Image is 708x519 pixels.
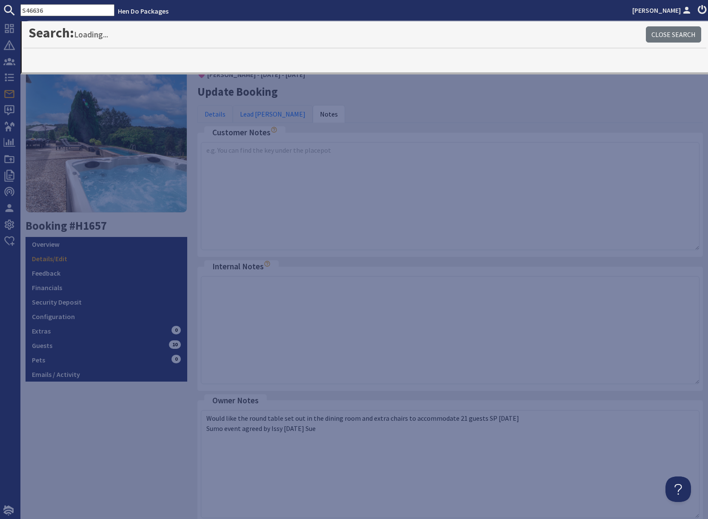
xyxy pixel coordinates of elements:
[26,309,187,324] a: Configuration
[204,260,279,273] legend: Internal Notes
[665,476,691,502] iframe: Toggle Customer Support
[26,367,187,382] a: Emails / Activity
[74,29,108,40] small: Loading...
[197,105,233,123] a: Details
[197,70,256,79] a: 💗 [PERSON_NAME]
[26,295,187,309] a: Security Deposit
[271,126,277,133] i: Show hints
[313,105,345,123] a: Notes
[201,410,699,518] textarea: Would like the round table set out in the dining room and extra chairs to accommodate 21 guests S...
[3,505,14,516] img: staytech_i_w-64f4e8e9ee0a9c174fd5317b4b171b261742d2d393467e5bdba4413f4f884c10.svg
[26,338,187,353] a: Guests10
[233,105,313,123] a: Lead [PERSON_NAME]
[26,251,187,266] a: Details/Edit
[204,126,285,139] legend: Customer Notes
[632,5,693,15] a: [PERSON_NAME]
[197,85,703,99] h2: Update Booking
[204,394,267,407] legend: Owner Notes
[26,219,187,233] h2: Booking #H1657
[261,70,305,79] a: [DATE] - [DATE]
[264,260,271,267] i: Show hints
[26,51,187,213] img: 💗 KENNARD HALL's icon
[646,26,701,43] a: Close Search
[26,51,187,219] a: 9.3
[169,340,181,349] span: 10
[26,237,187,251] a: Overview
[26,280,187,295] a: Financials
[257,70,260,79] span: -
[29,25,646,41] h1: Search:
[118,7,168,15] a: Hen Do Packages
[26,353,187,367] a: Pets0
[171,355,181,363] span: 0
[20,4,114,16] input: SEARCH
[171,326,181,334] span: 0
[26,266,187,280] a: Feedback
[26,324,187,338] a: Extras0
